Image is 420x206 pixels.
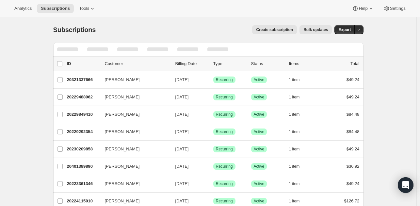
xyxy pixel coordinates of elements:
span: Recurring [216,77,233,82]
div: 20224115010[PERSON_NAME][DATE]SuccessRecurringSuccessActive1 item$126.72 [67,197,360,206]
button: Help [348,4,378,13]
button: 1 item [289,93,307,102]
span: Active [254,146,265,152]
button: [PERSON_NAME] [101,109,166,120]
span: [DATE] [175,181,189,186]
span: [DATE] [175,94,189,99]
p: 20230209858 [67,146,100,152]
span: Recurring [216,94,233,100]
span: 1 item [289,77,300,82]
span: $49.24 [347,181,360,186]
p: 20229849410 [67,111,100,118]
span: Active [254,164,265,169]
button: Analytics [10,4,36,13]
button: [PERSON_NAME] [101,161,166,172]
div: 20321337666[PERSON_NAME][DATE]SuccessRecurringSuccessActive1 item$49.24 [67,75,360,84]
div: 20229849410[PERSON_NAME][DATE]SuccessRecurringSuccessActive1 item$84.48 [67,110,360,119]
span: [DATE] [175,112,189,117]
span: [PERSON_NAME] [105,77,140,83]
div: IDCustomerBilling DateTypeStatusItemsTotal [67,60,360,67]
span: Recurring [216,129,233,134]
div: 20230209858[PERSON_NAME][DATE]SuccessRecurringSuccessActive1 item$49.24 [67,145,360,154]
span: Subscriptions [53,26,96,33]
button: 1 item [289,145,307,154]
span: $126.72 [344,198,360,203]
div: 20401389890[PERSON_NAME][DATE]SuccessRecurringSuccessActive1 item$36.92 [67,162,360,171]
button: 1 item [289,197,307,206]
button: Bulk updates [299,25,332,34]
span: Recurring [216,112,233,117]
p: 20223361346 [67,180,100,187]
button: 1 item [289,162,307,171]
span: Help [359,6,367,11]
span: 1 item [289,181,300,186]
span: 1 item [289,146,300,152]
button: Tools [75,4,100,13]
span: $49.24 [347,94,360,99]
span: [DATE] [175,198,189,203]
span: [DATE] [175,77,189,82]
span: $49.24 [347,77,360,82]
span: [PERSON_NAME] [105,198,140,204]
span: Active [254,77,265,82]
span: Active [254,94,265,100]
button: [PERSON_NAME] [101,144,166,154]
p: 20229488962 [67,94,100,100]
span: Recurring [216,181,233,186]
button: [PERSON_NAME] [101,179,166,189]
button: 1 item [289,110,307,119]
span: Active [254,181,265,186]
span: [PERSON_NAME] [105,163,140,170]
button: 1 item [289,75,307,84]
span: Settings [390,6,406,11]
span: $36.92 [347,164,360,169]
span: Create subscription [256,27,293,32]
span: [PERSON_NAME] [105,129,140,135]
p: 20224115010 [67,198,100,204]
p: Billing Date [175,60,208,67]
span: Recurring [216,146,233,152]
span: Tools [79,6,89,11]
div: Open Intercom Messenger [398,177,413,193]
button: Create subscription [252,25,297,34]
button: [PERSON_NAME] [101,75,166,85]
button: Export [334,25,355,34]
span: $84.48 [347,112,360,117]
span: [PERSON_NAME] [105,94,140,100]
span: [PERSON_NAME] [105,146,140,152]
p: ID [67,60,100,67]
span: Subscriptions [41,6,70,11]
p: 20229292354 [67,129,100,135]
p: 20321337666 [67,77,100,83]
span: Recurring [216,198,233,204]
p: 20401389890 [67,163,100,170]
span: Analytics [14,6,32,11]
span: $49.24 [347,146,360,151]
span: 1 item [289,198,300,204]
div: 20229488962[PERSON_NAME][DATE]SuccessRecurringSuccessActive1 item$49.24 [67,93,360,102]
span: 1 item [289,164,300,169]
button: [PERSON_NAME] [101,92,166,102]
span: Active [254,129,265,134]
span: [DATE] [175,164,189,169]
div: Items [289,60,322,67]
div: 20223361346[PERSON_NAME][DATE]SuccessRecurringSuccessActive1 item$49.24 [67,179,360,188]
span: [PERSON_NAME] [105,111,140,118]
span: 1 item [289,94,300,100]
button: 1 item [289,179,307,188]
span: Recurring [216,164,233,169]
p: Status [251,60,284,67]
span: 1 item [289,112,300,117]
button: 1 item [289,127,307,136]
button: Subscriptions [37,4,74,13]
p: Customer [105,60,170,67]
div: Type [213,60,246,67]
span: Export [338,27,351,32]
div: 20229292354[PERSON_NAME][DATE]SuccessRecurringSuccessActive1 item$84.48 [67,127,360,136]
span: Active [254,112,265,117]
span: Bulk updates [303,27,328,32]
button: Settings [380,4,410,13]
span: 1 item [289,129,300,134]
span: [PERSON_NAME] [105,180,140,187]
p: Total [350,60,359,67]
